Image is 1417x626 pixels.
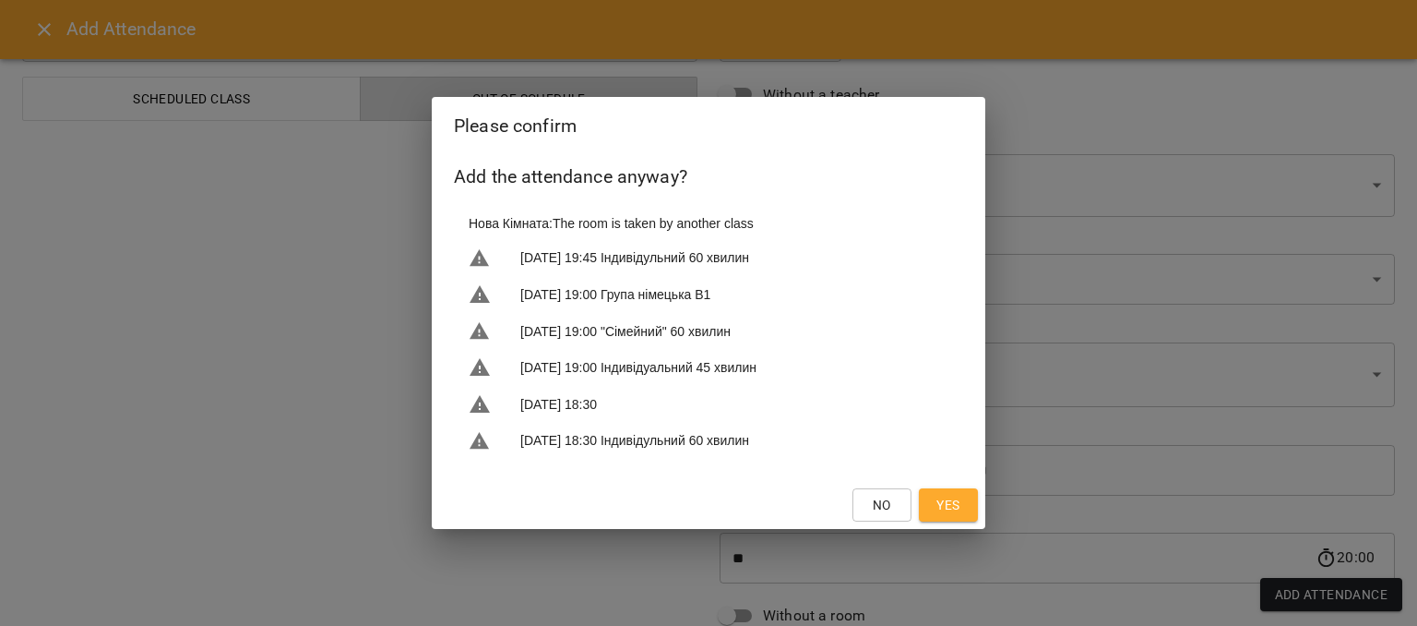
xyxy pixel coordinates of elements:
[454,240,963,277] li: [DATE] 19:45 Індивідульний 60 хвилин
[873,494,891,516] span: No
[936,494,959,516] span: Yes
[454,276,963,313] li: [DATE] 19:00 Група німецька В1
[454,386,963,423] li: [DATE] 18:30
[919,488,978,522] button: Yes
[454,112,963,140] h2: Please confirm
[454,313,963,350] li: [DATE] 19:00 "Сімейний" 60 хвилин
[454,423,963,460] li: [DATE] 18:30 Індивідульний 60 хвилин
[454,163,963,191] h6: Add the attendance anyway?
[454,207,963,240] li: Нова Кімната : The room is taken by another class
[454,349,963,386] li: [DATE] 19:00 Індивідуальний 45 хвилин
[852,488,911,522] button: No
